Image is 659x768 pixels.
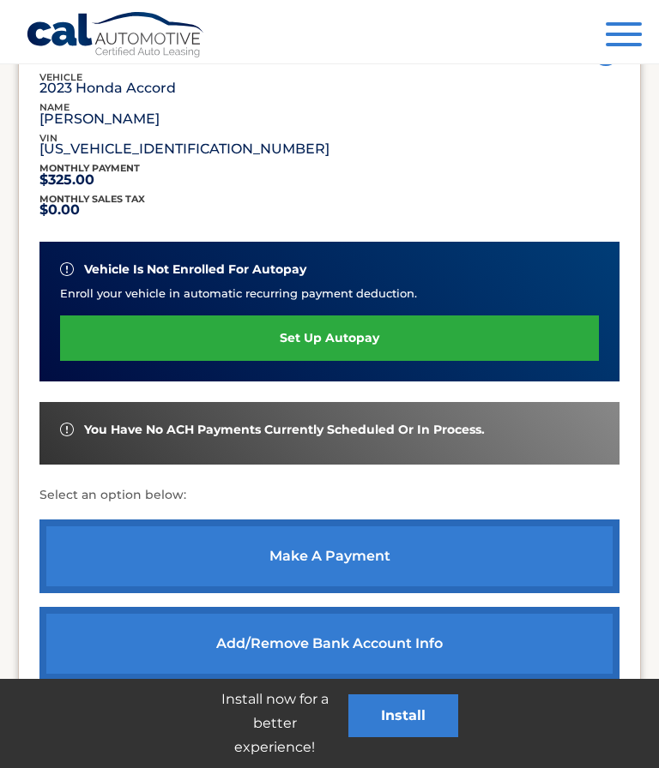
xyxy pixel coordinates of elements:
a: Add/Remove bank account info [39,607,620,681]
span: vehicle is not enrolled for autopay [84,262,306,277]
img: alert-white.svg [60,423,74,436]
button: Install [348,694,458,737]
p: Select an option below: [39,485,620,506]
p: Enroll your vehicle in automatic recurring payment deduction. [60,285,599,302]
p: 2023 Honda Accord [39,84,176,93]
a: Cal Automotive [26,11,206,61]
span: vehicle [39,71,82,83]
span: Monthly Payment [39,162,140,174]
a: set up autopay [60,315,599,361]
p: $325.00 [39,176,140,184]
span: name [39,101,70,113]
span: vin [39,132,57,144]
p: [US_VEHICLE_IDENTIFICATION_NUMBER] [39,145,329,153]
a: make a payment [39,519,620,593]
span: You have no ACH payments currently scheduled or in process. [84,423,485,437]
img: alert-white.svg [60,262,74,276]
span: Monthly sales Tax [39,193,145,205]
p: $0.00 [39,206,145,214]
button: Menu [606,22,642,51]
p: [PERSON_NAME] [39,115,160,123]
p: Install now for a better experience! [201,687,348,759]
